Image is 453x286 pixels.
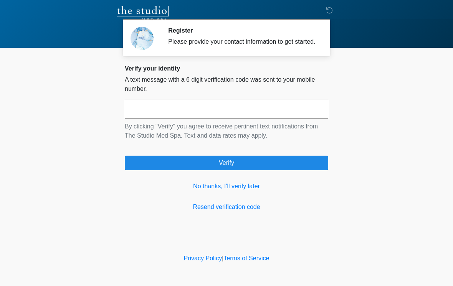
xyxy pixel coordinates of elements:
a: Privacy Policy [184,255,222,261]
p: A text message with a 6 digit verification code was sent to your mobile number. [125,75,328,94]
a: No thanks, I'll verify later [125,182,328,191]
p: By clicking "Verify" you agree to receive pertinent text notifications from The Studio Med Spa. T... [125,122,328,140]
img: Agent Avatar [131,27,154,50]
a: Resend verification code [125,202,328,212]
a: Terms of Service [223,255,269,261]
button: Verify [125,156,328,170]
h2: Register [168,27,317,34]
div: Please provide your contact information to get started. [168,37,317,46]
a: | [222,255,223,261]
h2: Verify your identity [125,65,328,72]
img: The Studio Med Spa Logo [117,6,169,21]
